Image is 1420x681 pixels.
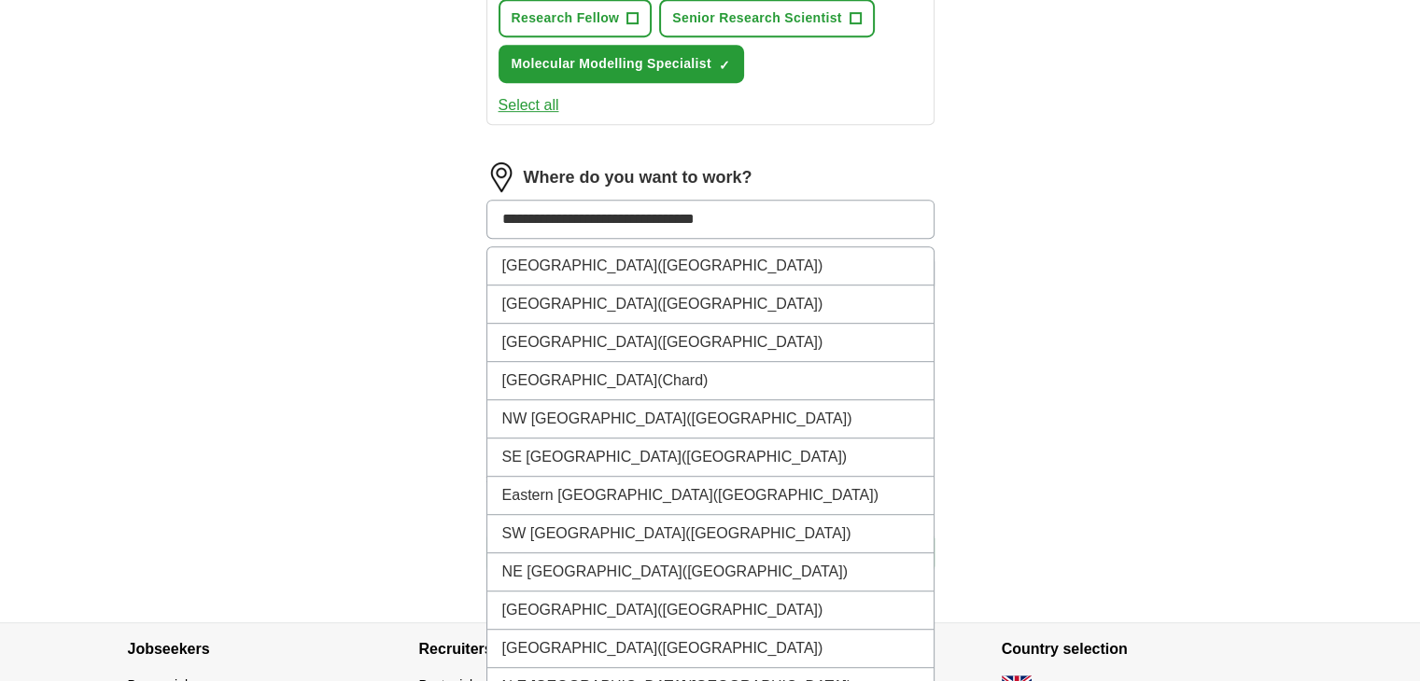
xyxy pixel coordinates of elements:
button: Select all [499,94,559,117]
span: Senior Research Scientist [672,8,842,28]
li: [GEOGRAPHIC_DATA] [487,324,934,362]
span: ([GEOGRAPHIC_DATA]) [657,296,822,312]
li: [GEOGRAPHIC_DATA] [487,630,934,668]
li: [GEOGRAPHIC_DATA] [487,591,934,630]
label: Where do you want to work? [524,165,752,190]
span: (Chard) [657,372,708,388]
span: ([GEOGRAPHIC_DATA]) [657,257,822,273]
span: Research Fellow [512,8,620,28]
span: ([GEOGRAPHIC_DATA]) [713,487,879,503]
img: location.png [486,162,516,192]
h4: Country selection [1002,623,1293,675]
span: ([GEOGRAPHIC_DATA]) [657,602,822,618]
li: SE [GEOGRAPHIC_DATA] [487,438,934,477]
span: ✓ [719,58,730,73]
li: NW [GEOGRAPHIC_DATA] [487,400,934,438]
span: ([GEOGRAPHIC_DATA]) [657,640,822,656]
span: ([GEOGRAPHIC_DATA]) [685,525,851,541]
li: Eastern [GEOGRAPHIC_DATA] [487,477,934,515]
li: [GEOGRAPHIC_DATA] [487,362,934,400]
li: [GEOGRAPHIC_DATA] [487,247,934,285]
span: ([GEOGRAPHIC_DATA]) [682,449,847,465]
span: ([GEOGRAPHIC_DATA]) [657,334,822,350]
li: SW [GEOGRAPHIC_DATA] [487,515,934,553]
button: Molecular Modelling Specialist✓ [499,45,744,83]
li: NE [GEOGRAPHIC_DATA] [487,553,934,591]
span: ([GEOGRAPHIC_DATA]) [686,410,851,426]
span: ([GEOGRAPHIC_DATA]) [682,563,848,579]
li: [GEOGRAPHIC_DATA] [487,285,934,324]
span: Molecular Modelling Specialist [512,54,711,74]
